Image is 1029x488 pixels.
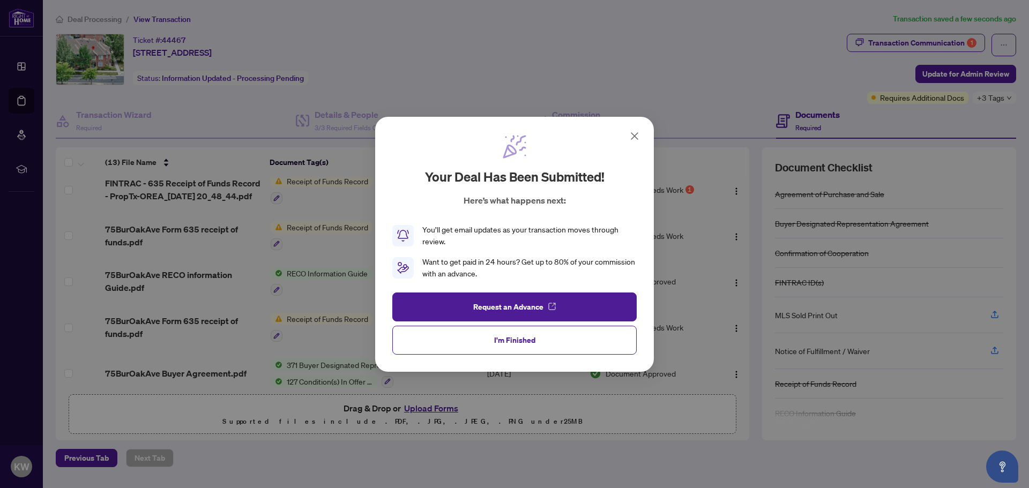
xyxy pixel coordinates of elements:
h2: Your deal has been submitted! [425,168,605,185]
p: Here’s what happens next: [464,194,566,207]
button: Open asap [986,451,1018,483]
span: Request an Advance [473,298,543,315]
span: I'm Finished [494,331,535,348]
div: Want to get paid in 24 hours? Get up to 80% of your commission with an advance. [422,256,637,280]
div: You’ll get email updates as your transaction moves through review. [422,224,637,247]
button: I'm Finished [392,325,637,354]
button: Request an Advance [392,292,637,321]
